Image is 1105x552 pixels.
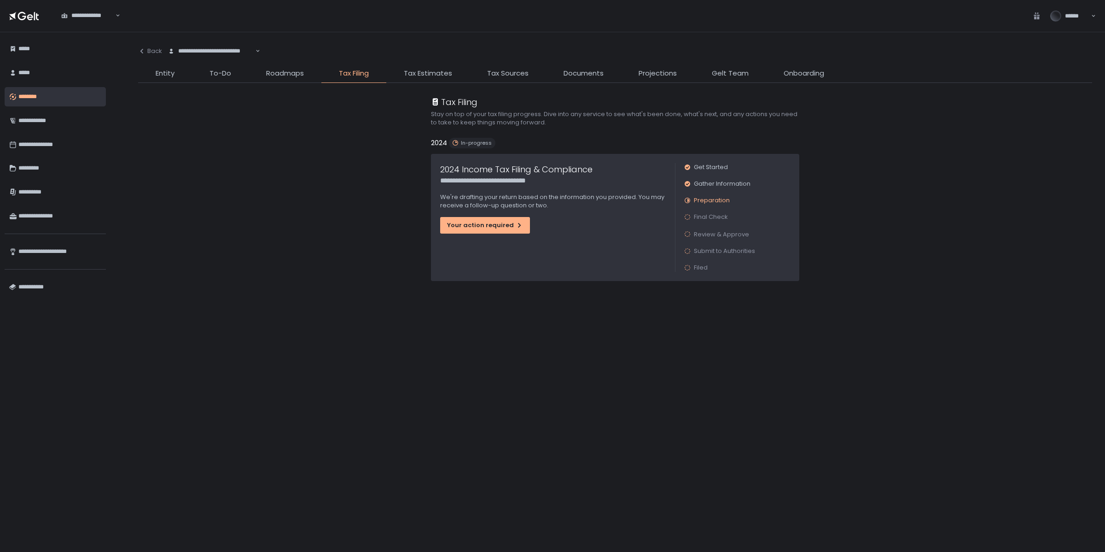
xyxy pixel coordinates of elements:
[784,68,824,79] span: Onboarding
[639,68,677,79] span: Projections
[254,47,255,56] input: Search for option
[156,68,174,79] span: Entity
[694,247,755,255] span: Submit to Authorities
[431,96,477,108] div: Tax Filing
[694,213,728,221] span: Final Check
[447,221,523,229] div: Your action required
[431,138,447,148] h2: 2024
[440,163,593,176] h1: 2024 Income Tax Filing & Compliance
[209,68,231,79] span: To-Do
[431,110,799,127] h2: Stay on top of your tax filing progress. Dive into any service to see what's been done, what's ne...
[694,163,728,171] span: Get Started
[712,68,749,79] span: Gelt Team
[461,140,492,147] span: In-progress
[138,41,162,61] button: Back
[694,180,750,188] span: Gather Information
[694,264,708,272] span: Filed
[564,68,604,79] span: Documents
[440,217,530,234] button: Your action required
[694,230,749,239] span: Review & Approve
[440,193,666,210] p: We're drafting your return based on the information you provided. You may receive a follow-up que...
[55,6,120,25] div: Search for option
[138,47,162,55] div: Back
[266,68,304,79] span: Roadmaps
[487,68,529,79] span: Tax Sources
[339,68,369,79] span: Tax Filing
[162,41,260,61] div: Search for option
[404,68,452,79] span: Tax Estimates
[694,196,730,205] span: Preparation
